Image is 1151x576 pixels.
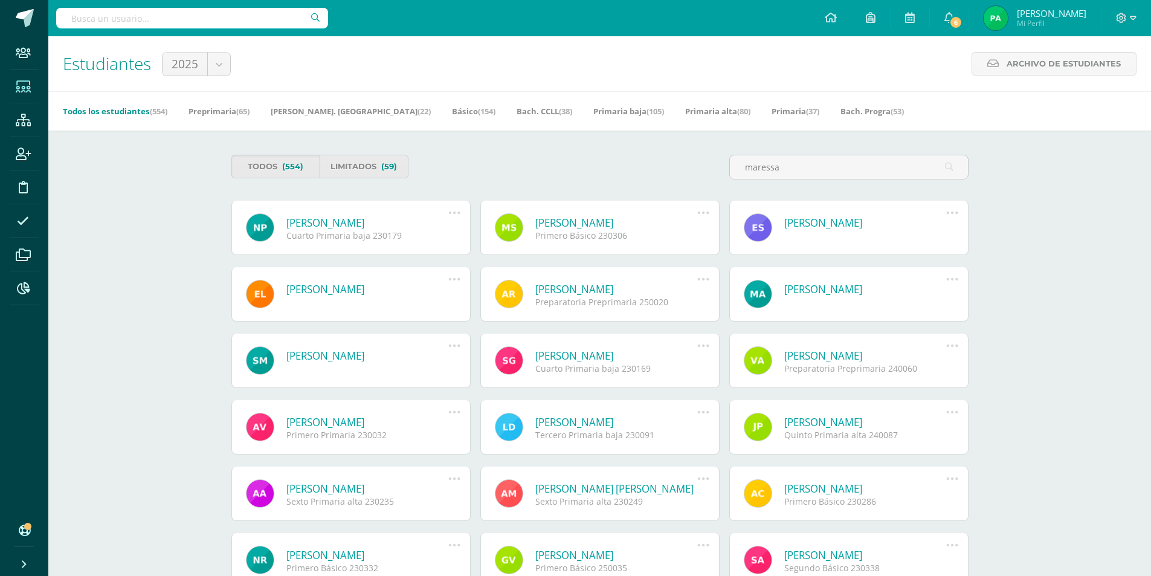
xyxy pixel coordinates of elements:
[784,548,947,562] a: [PERSON_NAME]
[172,53,198,76] span: 2025
[535,496,698,507] div: Sexto Primaria alta 230249
[517,102,572,121] a: Bach. CCLL(38)
[949,16,962,29] span: 6
[593,102,664,121] a: Primaria baja(105)
[806,106,819,117] span: (37)
[286,482,449,496] a: [PERSON_NAME]
[286,429,449,441] div: Primero Primaria 230032
[286,230,449,241] div: Cuarto Primaria baja 230179
[381,155,397,178] span: (59)
[418,106,431,117] span: (22)
[286,349,449,363] a: [PERSON_NAME]
[784,429,947,441] div: Quinto Primaria alta 240087
[236,106,250,117] span: (65)
[63,52,151,75] span: Estudiantes
[320,155,408,178] a: Limitados(59)
[63,102,167,121] a: Todos los estudiantes(554)
[286,216,449,230] a: [PERSON_NAME]
[972,52,1136,76] a: Archivo de Estudiantes
[784,282,947,296] a: [PERSON_NAME]
[535,216,698,230] a: [PERSON_NAME]
[286,415,449,429] a: [PERSON_NAME]
[784,415,947,429] a: [PERSON_NAME]
[535,562,698,574] div: Primero Básico 250035
[646,106,664,117] span: (105)
[535,296,698,308] div: Preparatoria Preprimaria 250020
[286,282,449,296] a: [PERSON_NAME]
[784,482,947,496] a: [PERSON_NAME]
[282,155,303,178] span: (554)
[535,482,698,496] a: [PERSON_NAME] [PERSON_NAME]
[784,496,947,507] div: Primero Básico 230286
[286,562,449,574] div: Primero Básico 230332
[535,349,698,363] a: [PERSON_NAME]
[535,363,698,374] div: Cuarto Primaria baja 230169
[685,102,750,121] a: Primaria alta(80)
[535,230,698,241] div: Primero Básico 230306
[150,106,167,117] span: (554)
[730,155,968,179] input: Busca al estudiante aquí...
[984,6,1008,30] img: ea606af391f2c2e5188f5482682bdea3.png
[840,102,904,121] a: Bach. Progra(53)
[535,548,698,562] a: [PERSON_NAME]
[535,415,698,429] a: [PERSON_NAME]
[784,363,947,374] div: Preparatoria Preprimaria 240060
[559,106,572,117] span: (38)
[286,496,449,507] div: Sexto Primaria alta 230235
[784,216,947,230] a: [PERSON_NAME]
[1017,18,1086,28] span: Mi Perfil
[535,429,698,441] div: Tercero Primaria baja 230091
[891,106,904,117] span: (53)
[56,8,328,28] input: Busca un usuario...
[772,102,819,121] a: Primaria(37)
[286,548,449,562] a: [PERSON_NAME]
[189,102,250,121] a: Preprimaria(65)
[231,155,320,178] a: Todos(554)
[784,562,947,574] div: Segundo Básico 230338
[535,282,698,296] a: [PERSON_NAME]
[784,349,947,363] a: [PERSON_NAME]
[1007,53,1121,75] span: Archivo de Estudiantes
[737,106,750,117] span: (80)
[271,102,431,121] a: [PERSON_NAME]. [GEOGRAPHIC_DATA](22)
[1017,7,1086,19] span: [PERSON_NAME]
[452,102,495,121] a: Básico(154)
[478,106,495,117] span: (154)
[163,53,230,76] a: 2025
